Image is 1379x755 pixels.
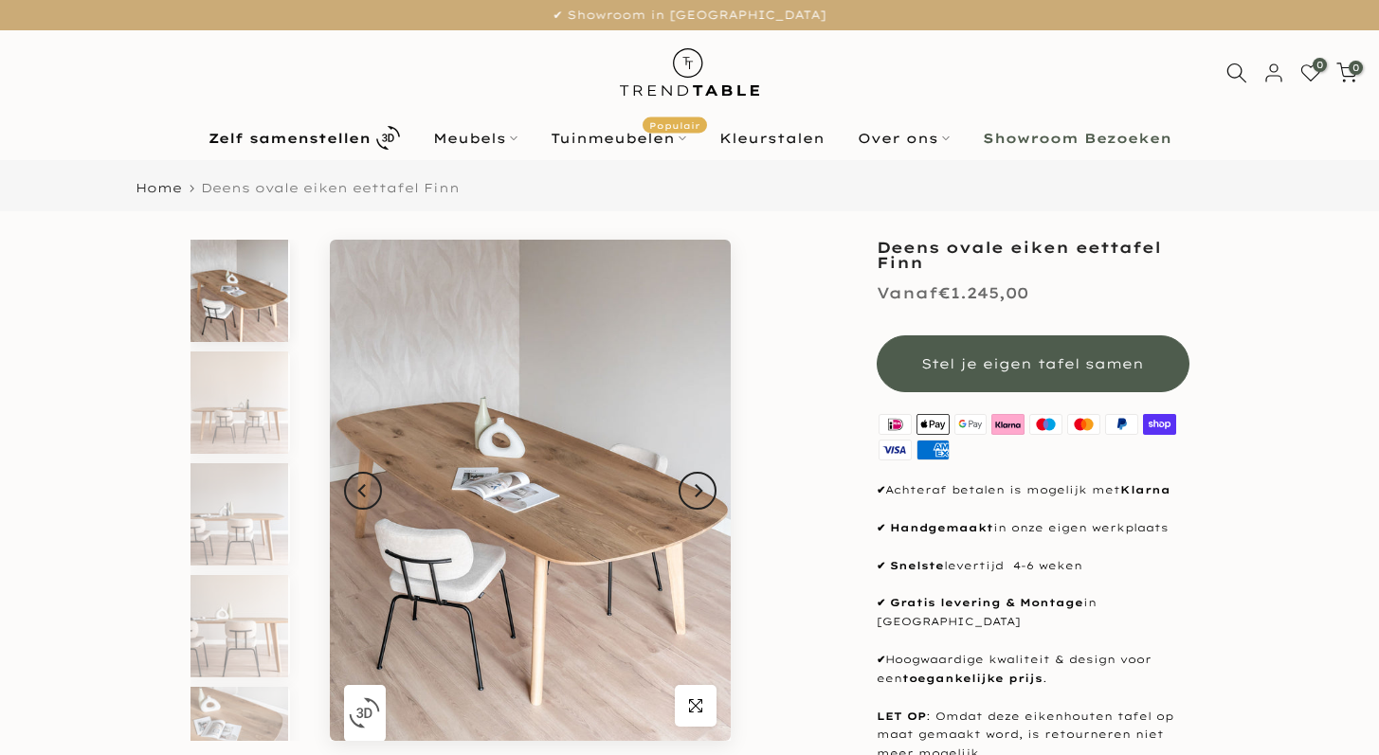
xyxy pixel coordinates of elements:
[1065,411,1103,437] img: master
[890,559,944,572] strong: Snelste
[24,5,1355,26] p: ✔ Showroom in [GEOGRAPHIC_DATA]
[877,483,885,496] strong: ✔
[1120,483,1170,496] strong: Klarna
[914,437,952,462] img: american express
[191,575,288,677] img: eettafel deens ovaal eikenhout Finn detail 1
[890,521,993,534] strong: Handgemaakt
[191,351,288,454] img: eettafel deens ovaal eikenhout Finn voorkant
[1336,63,1357,83] a: 0
[1027,411,1065,437] img: maestro
[841,127,966,150] a: Over ons
[966,127,1188,150] a: Showroom Bezoeken
[877,521,885,534] strong: ✔
[209,132,371,145] b: Zelf samenstellen
[877,283,938,302] span: Vanaf
[890,596,1083,609] strong: Gratis levering & Montage
[330,240,731,741] img: eettafel deens ovaal eikenhout Finn
[877,240,1189,270] h1: Deens ovale eiken eettafel Finn
[344,472,382,510] button: Previous
[877,481,1189,500] p: Achteraf betalen is mogelijk met
[877,335,1189,392] button: Stel je eigen tafel samen
[201,180,460,195] span: Deens ovale eiken eettafel Finn
[952,411,989,437] img: google pay
[2,658,97,753] iframe: toggle-frame
[914,411,952,437] img: apple pay
[877,651,1189,689] p: Hoogwaardige kwaliteit & design voor een .
[607,30,772,115] img: trend-table
[902,672,1043,685] strong: toegankelijke prijs
[136,182,182,194] a: Home
[921,355,1144,372] span: Stel je eigen tafel samen
[191,463,288,566] img: eettafel deens ovaal eikenhout Finn zijkant
[534,127,702,150] a: TuinmeubelenPopulair
[983,132,1171,145] b: Showroom Bezoeken
[877,559,885,572] strong: ✔
[191,121,416,154] a: Zelf samenstellen
[877,437,915,462] img: visa
[877,411,915,437] img: ideal
[1140,411,1178,437] img: shopify pay
[1300,63,1321,83] a: 0
[349,697,380,728] img: 3D_icon.svg
[1102,411,1140,437] img: paypal
[191,240,288,342] img: eettafel deens ovaal eikenhout Finn
[1313,58,1327,72] span: 0
[643,117,707,133] span: Populair
[877,557,1189,576] p: levertijd 4-6 weken
[989,411,1027,437] img: klarna
[877,596,885,609] strong: ✔
[877,710,926,723] strong: LET OP
[416,127,534,150] a: Meubels
[679,472,717,510] button: Next
[877,594,1189,632] p: in [GEOGRAPHIC_DATA]
[877,279,1028,307] div: €1.245,00
[702,127,841,150] a: Kleurstalen
[877,653,885,666] strong: ✔
[1349,61,1363,75] span: 0
[877,519,1189,538] p: in onze eigen werkplaats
